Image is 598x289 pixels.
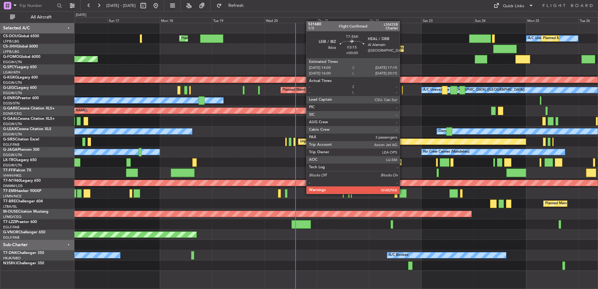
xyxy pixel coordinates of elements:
a: G-ENRGPraetor 600 [3,96,39,100]
span: G-GARE [3,107,18,110]
span: G-LEGC [3,86,17,90]
span: G-ENRG [3,96,18,100]
a: EGLF/FAB [3,142,19,147]
div: Sun 17 [108,17,160,23]
span: [DATE] - [DATE] [106,3,136,8]
div: Sat 16 [55,17,107,23]
a: M-OUSECitation Mustang [3,210,48,214]
div: Thu 21 [317,17,369,23]
a: EGLF/FAB [3,235,19,240]
div: Planned Maint [GEOGRAPHIC_DATA] ([GEOGRAPHIC_DATA]) [386,44,484,53]
span: G-JAGA [3,148,18,152]
a: EGGW/LTN [3,122,22,126]
span: G-KGKG [3,76,18,79]
a: T7-BREChallenger 604 [3,200,43,203]
button: Quick Links [490,1,537,11]
a: VHHH/HKG [3,173,22,178]
div: No Crew Cannes (Mandelieu) [423,147,469,157]
a: G-SPCYLegacy 650 [3,65,37,69]
div: Fri 22 [369,17,421,23]
a: CS-DOUGlobal 6500 [3,34,39,38]
span: CS-JHH [3,45,17,48]
input: Trip Number [19,1,55,10]
a: EGGW/LTN [3,163,22,168]
button: Refresh [214,1,251,11]
a: LX-TROLegacy 650 [3,158,37,162]
span: G-LEAX [3,127,17,131]
a: LGAV/ATH [3,70,20,75]
a: LTBA/ISL [3,204,17,209]
a: G-JAGAPhenom 300 [3,148,39,152]
a: LFMD/CEQ [3,215,21,219]
div: Mon 18 [160,17,212,23]
a: LFPB/LBG [3,49,19,54]
div: Planned Maint [GEOGRAPHIC_DATA] ([GEOGRAPHIC_DATA]) [282,85,381,95]
a: N358VJChallenger 350 [3,261,44,265]
span: T7-DNK [3,251,17,255]
div: Mon 25 [526,17,578,23]
span: T7-FFI [3,169,14,172]
div: Owner [438,127,449,136]
div: A/C Unavailable [528,34,554,43]
div: Tue 19 [212,17,264,23]
span: Refresh [223,3,249,8]
div: Planned Maint [GEOGRAPHIC_DATA] ([GEOGRAPHIC_DATA]) [181,34,280,43]
a: HKJK/NBO [3,256,21,261]
a: LFMN/NCE [3,194,22,199]
span: M-OUSE [3,210,18,214]
a: EGLF/FAB [3,225,19,230]
div: [DATE] [76,13,86,18]
span: G-SIRS [3,138,15,141]
a: LFPB/LBG [3,39,19,44]
span: T7-BRE [3,200,16,203]
span: T7-LZZI [3,220,16,224]
div: Unplanned Maint Oxford ([GEOGRAPHIC_DATA]) [300,137,378,146]
a: EGSS/STN [3,101,20,106]
a: G-GARECessna Citation XLS+ [3,107,55,110]
a: T7-DNKChallenger 350 [3,251,44,255]
a: T7-FFIFalcon 7X [3,169,31,172]
div: A/C Unavailable [GEOGRAPHIC_DATA] ([GEOGRAPHIC_DATA]) [423,85,525,95]
a: EGGW/LTN [3,60,22,64]
a: G-FOMOGlobal 6000 [3,55,40,59]
a: EGNR/CEG [3,111,22,116]
a: EGGW/LTN [3,153,22,157]
a: EGGW/LTN [3,132,22,137]
div: Planned Maint [GEOGRAPHIC_DATA] ([GEOGRAPHIC_DATA]) [388,158,487,167]
span: G-GAAL [3,117,18,121]
div: Wed 20 [265,17,317,23]
a: G-LEGCLegacy 600 [3,86,37,90]
a: EGGW/LTN [3,91,22,95]
span: N358VJ [3,261,17,265]
a: EGGW/LTN [3,80,22,85]
span: CS-DOU [3,34,18,38]
div: Sun 24 [474,17,526,23]
a: G-LEAXCessna Citation XLS [3,127,51,131]
span: All Aircraft [16,15,66,19]
a: G-SIRSCitation Excel [3,138,39,141]
span: T7-EMI [3,189,15,193]
span: G-FOMO [3,55,19,59]
a: T7-LZZIPraetor 600 [3,220,37,224]
span: G-SPCY [3,65,17,69]
a: T7-EMIHawker 900XP [3,189,41,193]
div: Quick Links [503,3,524,9]
div: Sat 23 [422,17,474,23]
a: T7-N1960Legacy 650 [3,179,41,183]
a: G-VNORChallenger 650 [3,231,45,234]
span: LX-TRO [3,158,17,162]
a: G-KGKGLegacy 600 [3,76,38,79]
button: All Aircraft [7,12,68,22]
span: G-VNOR [3,231,18,234]
div: A/C Booked [389,251,408,260]
a: CS-JHHGlobal 6000 [3,45,38,48]
a: G-GAALCessna Citation XLS+ [3,117,55,121]
a: DNMM/LOS [3,184,23,188]
span: T7-N1960 [3,179,21,183]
